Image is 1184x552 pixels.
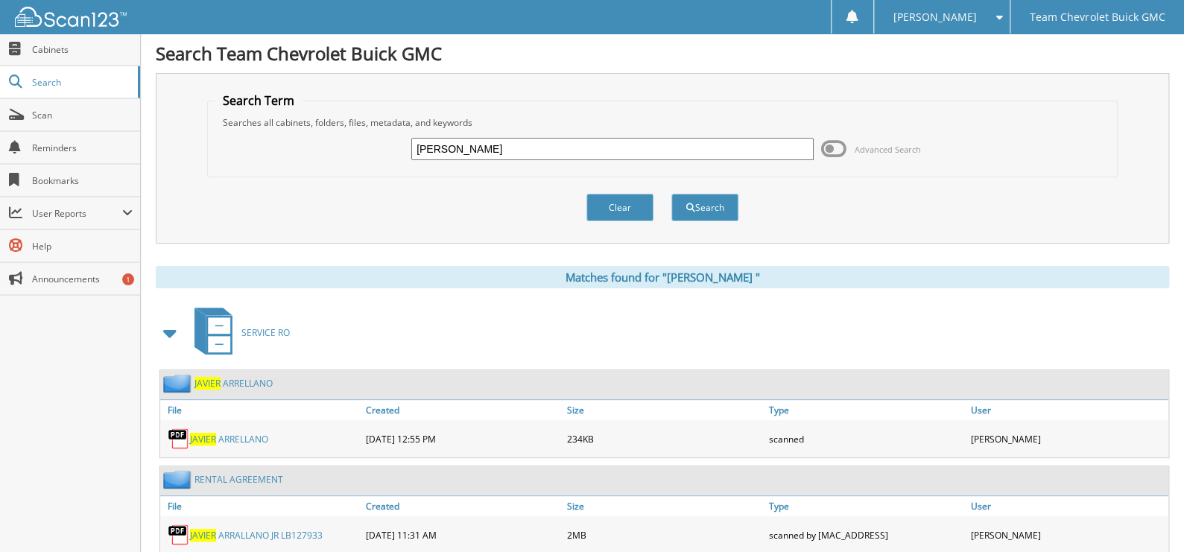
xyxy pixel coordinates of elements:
button: Search [671,194,738,221]
a: JAVIER ARRELLANO [194,377,273,390]
a: SERVICE RO [186,303,290,362]
div: scanned [765,424,967,454]
a: Type [765,400,967,420]
div: [DATE] 11:31 AM [362,520,564,550]
img: folder2.png [163,470,194,489]
a: User [966,496,1168,516]
span: Scan [32,109,133,121]
span: [PERSON_NAME] [893,13,976,22]
span: S E R V I C E R O [241,326,290,339]
a: Size [563,496,765,516]
span: Reminders [32,142,133,154]
button: Clear [586,194,653,221]
a: RENTAL AGREEMENT [194,473,283,486]
img: scan123-logo-white.svg [15,7,127,27]
div: Searches all cabinets, folders, files, metadata, and keywords [215,116,1109,129]
span: Advanced Search [855,144,921,155]
div: 1 [122,273,134,285]
span: J A V I E R [190,433,216,445]
img: PDF.png [168,428,190,450]
a: JAVIER ARRELLANO [190,433,268,445]
div: 234KB [563,424,765,454]
span: J A V I E R [194,377,221,390]
span: Team Chevrolet Buick GMC [1030,13,1165,22]
a: File [160,400,362,420]
img: folder2.png [163,374,194,393]
div: 2MB [563,520,765,550]
span: J A V I E R [190,529,216,542]
iframe: Chat Widget [1109,480,1184,552]
a: File [160,496,362,516]
span: Announcements [32,273,133,285]
span: Help [32,240,133,253]
span: Bookmarks [32,174,133,187]
div: Matches found for "[PERSON_NAME] " [156,266,1169,288]
div: scanned by [MAC_ADDRESS] [765,520,967,550]
div: [PERSON_NAME] [966,520,1168,550]
a: Created [362,400,564,420]
a: Created [362,496,564,516]
span: User Reports [32,207,122,220]
span: Search [32,76,130,89]
a: Size [563,400,765,420]
legend: Search Term [215,92,302,109]
h1: Search Team Chevrolet Buick GMC [156,41,1169,66]
div: [PERSON_NAME] [966,424,1168,454]
span: Cabinets [32,43,133,56]
img: PDF.png [168,524,190,546]
a: JAVIER ARRALLANO JR LB127933 [190,529,323,542]
a: User [966,400,1168,420]
div: [DATE] 12:55 PM [362,424,564,454]
a: Type [765,496,967,516]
